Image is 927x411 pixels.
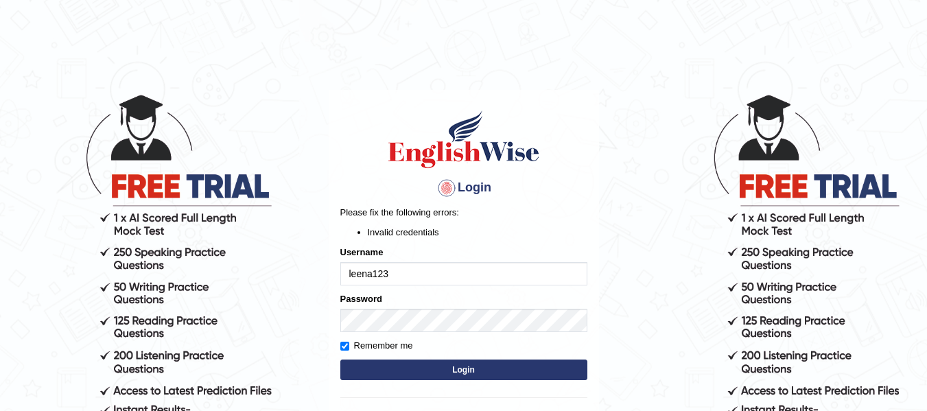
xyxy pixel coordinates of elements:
h4: Login [340,177,587,199]
p: Please fix the following errors: [340,206,587,219]
img: Logo of English Wise sign in for intelligent practice with AI [386,108,542,170]
label: Username [340,246,384,259]
input: Remember me [340,342,349,351]
label: Password [340,292,382,305]
button: Login [340,360,587,380]
li: Invalid credentials [368,226,587,239]
label: Remember me [340,339,413,353]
